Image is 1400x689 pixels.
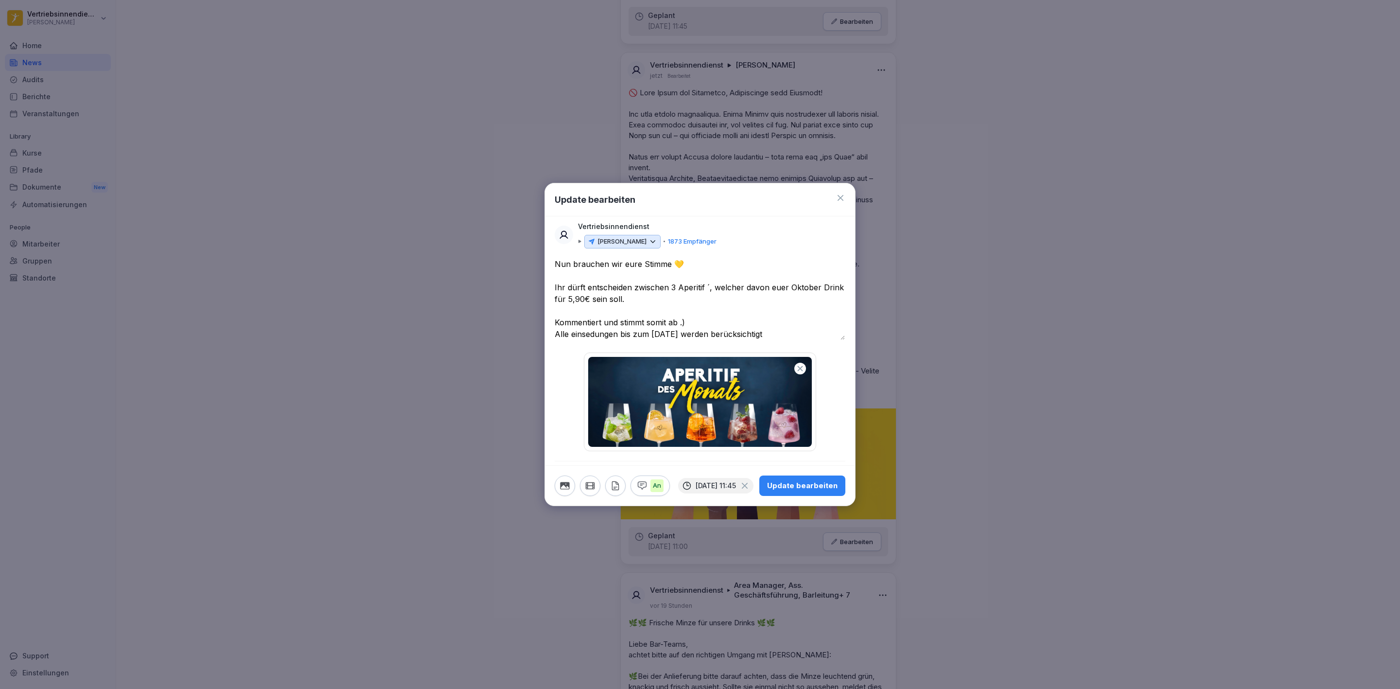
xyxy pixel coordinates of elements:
button: An [630,476,670,496]
h1: Update bearbeiten [555,193,635,206]
p: [PERSON_NAME] [597,237,647,247]
p: An [650,479,664,492]
p: 1873 Empfänger [668,237,717,247]
div: Update bearbeiten [767,480,838,491]
p: Vertriebsinnendienst [578,221,649,232]
button: Update bearbeiten [759,476,845,496]
img: m97c3dqfopgr95eox1d8zl5w.png [588,357,812,447]
p: [DATE] 11:45 [696,482,736,490]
